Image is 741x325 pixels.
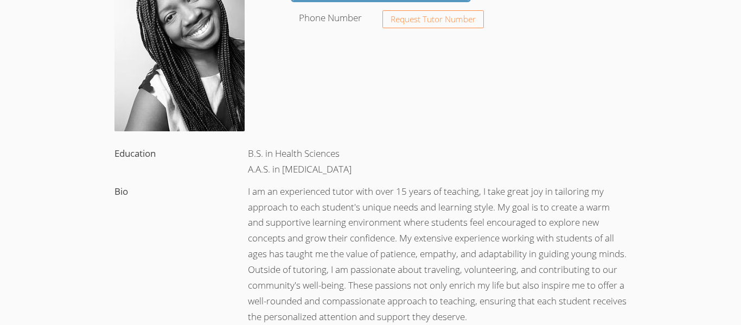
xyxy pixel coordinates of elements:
label: Education [114,147,156,160]
button: Request Tutor Number [382,10,484,28]
div: B.S. in Health Sciences A.A.S. in [MEDICAL_DATA] [237,143,637,181]
label: Bio [114,185,128,197]
label: Phone Number [299,11,362,24]
span: Request Tutor Number [391,15,476,23]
